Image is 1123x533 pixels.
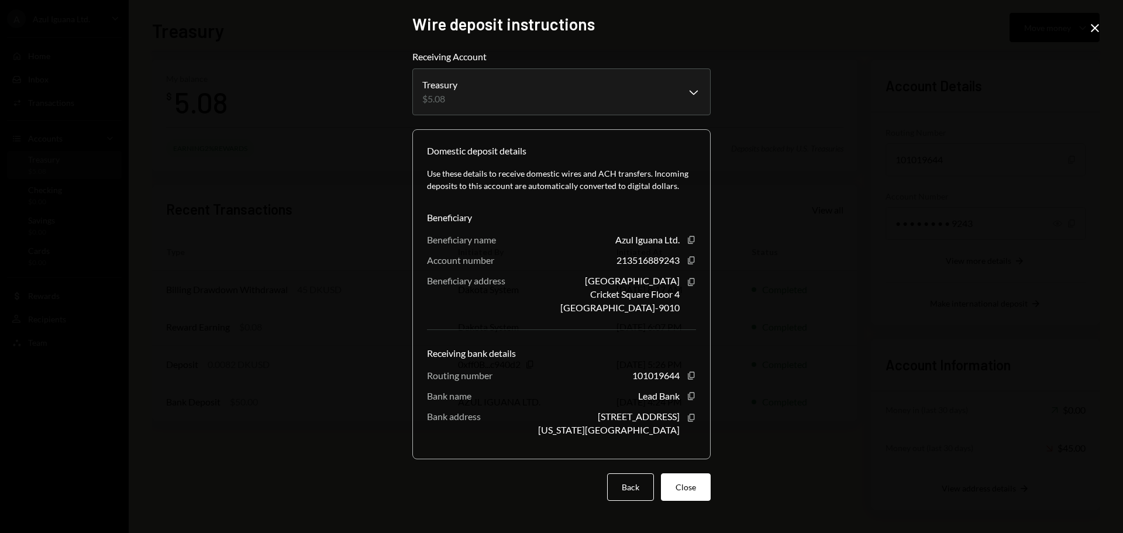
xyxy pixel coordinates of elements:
div: [STREET_ADDRESS] [598,411,680,422]
div: 101019644 [632,370,680,381]
div: Bank address [427,411,481,422]
div: Beneficiary address [427,275,505,286]
div: Lead Bank [638,390,680,401]
div: Azul Iguana Ltd. [615,234,680,245]
div: Routing number [427,370,492,381]
div: Use these details to receive domestic wires and ACH transfers. Incoming deposits to this account ... [427,167,696,192]
button: Back [607,473,654,501]
div: Bank name [427,390,471,401]
label: Receiving Account [412,50,711,64]
div: [US_STATE][GEOGRAPHIC_DATA] [538,424,680,435]
div: Beneficiary name [427,234,496,245]
div: 213516889243 [616,255,680,266]
h2: Wire deposit instructions [412,13,711,36]
div: [GEOGRAPHIC_DATA]-9010 [560,302,680,313]
div: Beneficiary [427,211,696,225]
div: Receiving bank details [427,346,696,360]
div: Cricket Square Floor 4 [590,288,680,300]
button: Receiving Account [412,68,711,115]
div: [GEOGRAPHIC_DATA] [585,275,680,286]
button: Close [661,473,711,501]
div: Domestic deposit details [427,144,526,158]
div: Account number [427,255,494,266]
